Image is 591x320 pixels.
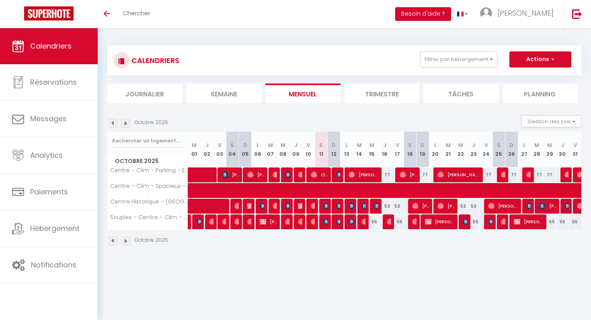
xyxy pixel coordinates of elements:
[30,114,67,124] span: Messages
[378,132,391,167] th: 16
[395,7,451,21] button: Besoin d'aide ?
[323,198,328,214] span: [PERSON_NAME]
[273,198,277,214] span: [PERSON_NAME]
[201,132,213,167] th: 02
[531,132,544,167] th: 28
[30,41,72,51] span: Calendriers
[239,132,252,167] th: 05
[108,155,188,167] span: Octobre 2025
[534,141,539,149] abbr: M
[251,132,264,167] th: 06
[311,198,315,214] span: [PERSON_NAME]
[467,199,480,214] div: 53
[247,198,252,214] span: [PERSON_NAME]
[30,187,68,197] span: Paiements
[226,132,239,167] th: 04
[285,198,289,214] span: [PERSON_NAME]
[437,198,455,214] span: [PERSON_NAME]
[539,198,556,214] span: [PERSON_NAME]
[412,198,429,214] span: [PERSON_NAME]
[378,199,391,214] div: 53
[396,141,399,149] abbr: V
[556,214,569,229] div: 55
[247,167,265,182] span: [PERSON_NAME]
[572,9,582,19] img: logout
[289,132,302,167] th: 09
[547,141,552,149] abbr: M
[311,167,328,182] span: Cloé Desfougères
[109,214,189,220] span: Souplex - Centre - Clim - Terrasse
[509,141,513,149] abbr: D
[302,132,315,167] th: 10
[268,141,273,149] abbr: M
[374,198,378,214] span: [PERSON_NAME]
[345,141,348,149] abbr: L
[437,167,480,182] span: [PERSON_NAME]
[30,77,77,87] span: Réservations
[463,214,467,229] span: [PERSON_NAME]
[213,132,226,167] th: 03
[492,132,505,167] th: 25
[319,141,323,149] abbr: S
[353,132,366,167] th: 14
[497,8,554,18] span: [PERSON_NAME]
[484,141,488,149] abbr: V
[349,167,379,182] span: [PERSON_NAME]
[458,141,463,149] abbr: M
[417,167,429,182] div: 77
[107,84,183,103] li: Journalier
[521,115,581,127] button: Gestion des prix
[328,132,341,167] th: 12
[434,141,437,149] abbr: L
[442,132,455,167] th: 21
[311,214,315,229] span: [PERSON_NAME]
[123,9,150,17] span: Chercher
[531,167,544,182] div: 77
[222,214,226,229] span: Houda El Ferchichi
[518,132,531,167] th: 27
[230,141,234,149] abbr: S
[404,132,417,167] th: 18
[187,84,262,103] li: Semaine
[205,141,209,149] abbr: J
[472,141,475,149] abbr: J
[480,167,492,182] div: 77
[357,141,362,149] abbr: M
[234,214,239,229] span: Clémence Sublet
[467,132,480,167] th: 23
[277,132,289,167] th: 08
[109,183,189,189] span: Centre - Clim - Spacieux - 5 min Place Comédie
[417,132,429,167] th: 19
[423,84,499,103] li: Tâches
[480,132,492,167] th: 24
[573,141,577,149] abbr: V
[501,214,505,229] span: [PERSON_NAME]
[345,84,420,103] li: Trimestre
[564,167,569,182] span: [PERSON_NAME]
[112,134,183,148] input: Rechercher un logement...
[454,199,467,214] div: 53
[298,214,302,229] span: [PERSON_NAME]
[285,167,289,182] span: [PERSON_NAME]
[543,132,556,167] th: 29
[24,6,74,20] img: Super Booking
[425,214,455,229] span: [PERSON_NAME]
[543,214,556,229] div: 55
[188,214,192,230] a: [PERSON_NAME]
[526,198,531,214] span: [PERSON_NAME]
[307,141,310,149] abbr: V
[503,84,578,103] li: Planning
[378,167,391,182] div: 77
[505,167,518,182] div: 77
[523,141,525,149] abbr: L
[135,236,168,244] p: Octobre 2025
[192,141,197,149] abbr: M
[429,132,442,167] th: 20
[349,198,353,214] span: [PERSON_NAME]
[281,141,285,149] abbr: M
[454,132,467,167] th: 22
[336,167,341,182] span: [PERSON_NAME]
[349,214,353,229] span: [PERSON_NAME] Cicor Neuilly En Thelle
[340,132,353,167] th: 13
[505,132,518,167] th: 26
